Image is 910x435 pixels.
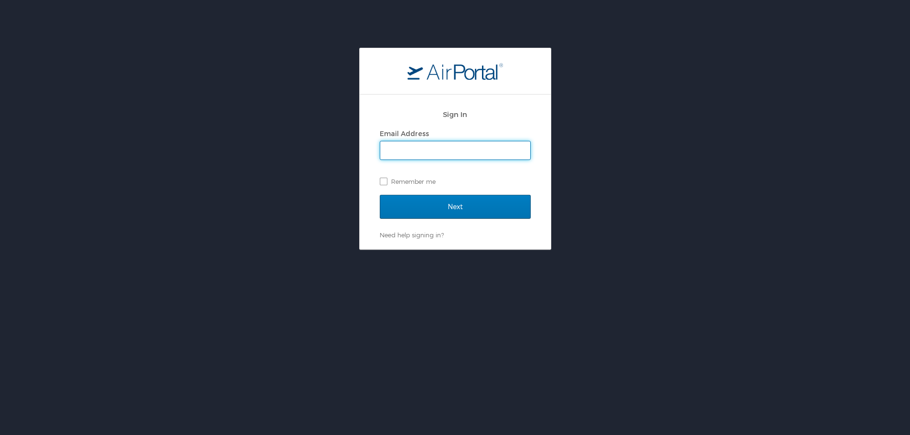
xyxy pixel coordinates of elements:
input: Next [380,195,531,219]
label: Remember me [380,174,531,189]
h2: Sign In [380,109,531,120]
img: logo [407,63,503,80]
label: Email Address [380,129,429,138]
a: Need help signing in? [380,231,444,239]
